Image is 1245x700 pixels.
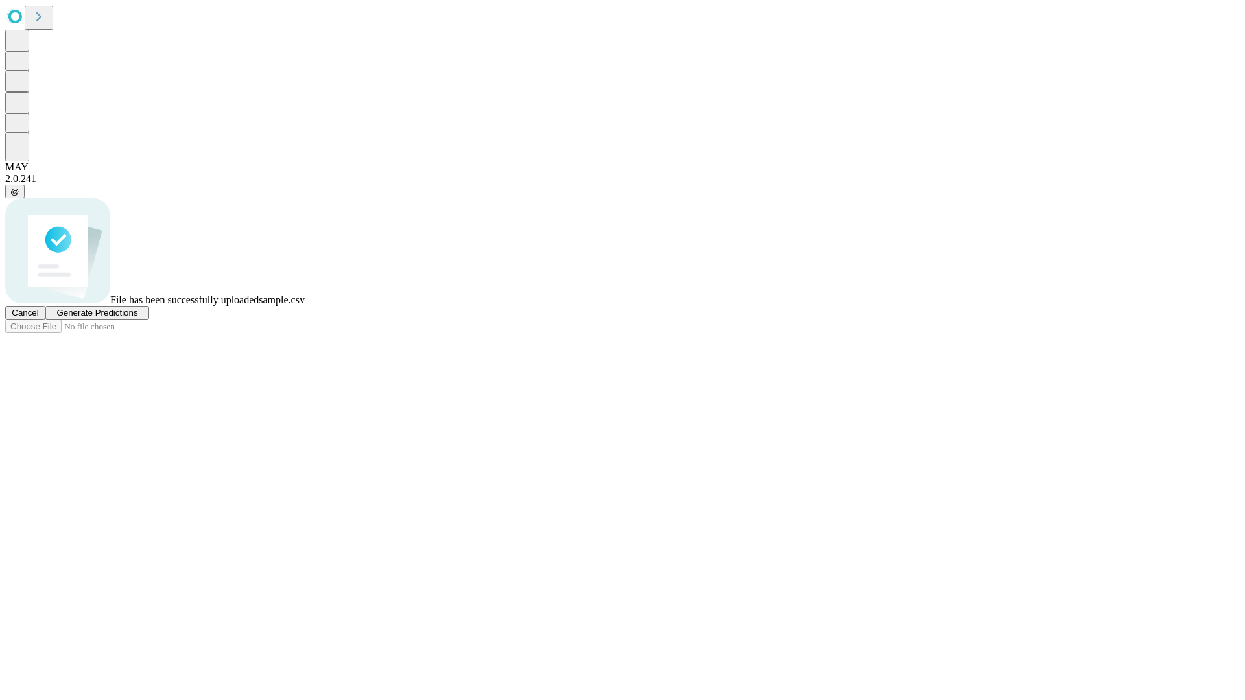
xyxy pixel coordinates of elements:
button: @ [5,185,25,198]
button: Cancel [5,306,45,320]
div: MAY [5,161,1240,173]
span: @ [10,187,19,196]
span: File has been successfully uploaded [110,294,259,305]
button: Generate Predictions [45,306,149,320]
div: 2.0.241 [5,173,1240,185]
span: Cancel [12,308,39,318]
span: Generate Predictions [56,308,137,318]
span: sample.csv [259,294,305,305]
